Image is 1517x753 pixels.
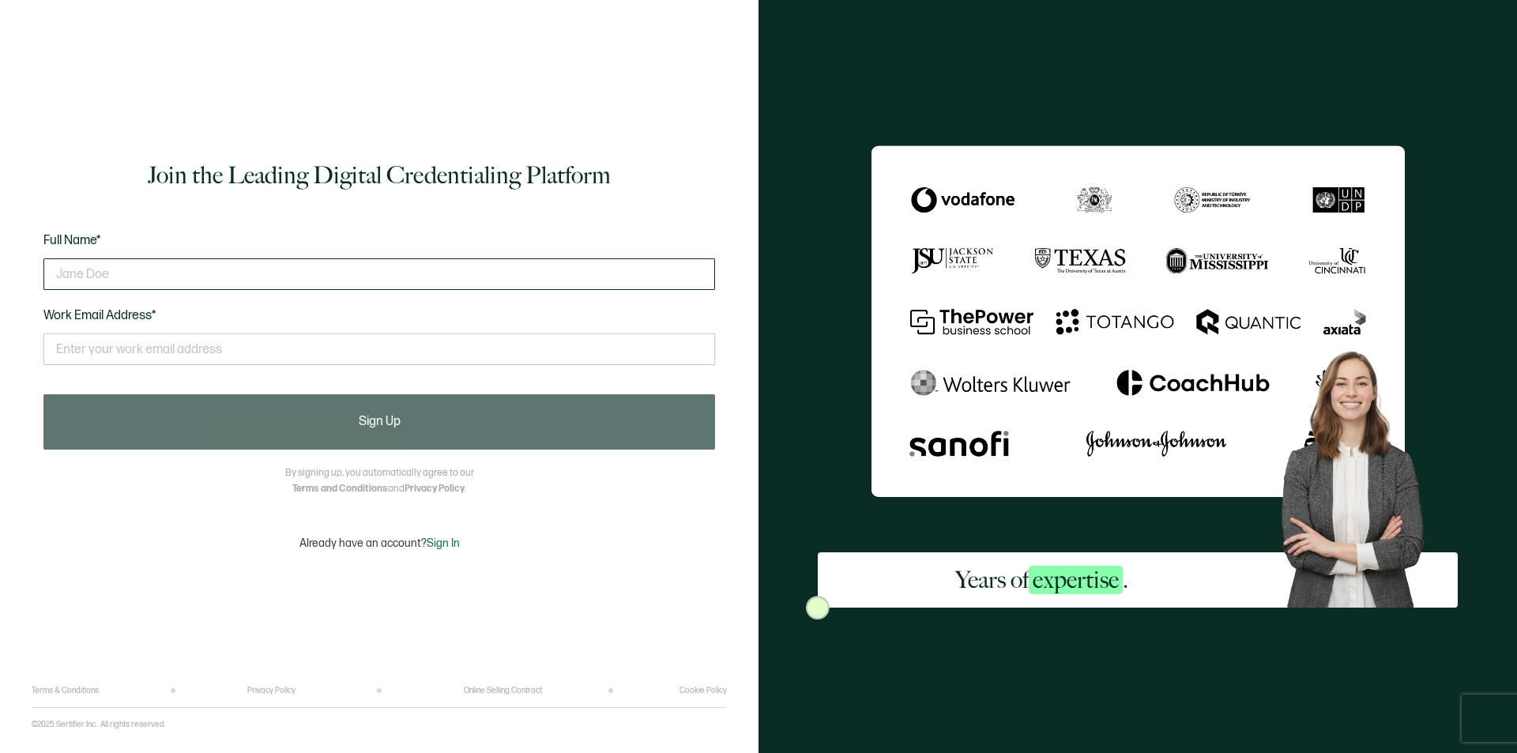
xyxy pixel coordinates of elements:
[43,233,101,248] span: Full Name*
[871,145,1405,497] img: Sertifier Signup - Years of <span class="strong-h">expertise</span>.
[464,686,542,695] a: Online Selling Contract
[1029,566,1123,594] span: expertise
[285,465,474,497] p: By signing up, you automatically agree to our and .
[679,686,727,695] a: Cookie Policy
[955,564,1128,596] h2: Years of .
[43,308,156,323] span: Work Email Address*
[427,537,460,550] span: Sign In
[299,537,460,550] p: Already have an account?
[405,483,465,495] a: Privacy Policy
[806,596,830,619] img: Sertifier Signup
[43,333,715,365] input: Enter your work email address
[148,160,611,191] h1: Join the Leading Digital Credentialing Platform
[359,416,401,428] span: Sign Up
[1266,338,1458,608] img: Sertifier Signup - Years of <span class="strong-h">expertise</span>. Hero
[43,258,715,290] input: Jane Doe
[292,483,388,495] a: Terms and Conditions
[32,686,99,695] a: Terms & Conditions
[43,394,715,450] button: Sign Up
[247,686,295,695] a: Privacy Policy
[32,720,166,729] p: ©2025 Sertifier Inc.. All rights reserved.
